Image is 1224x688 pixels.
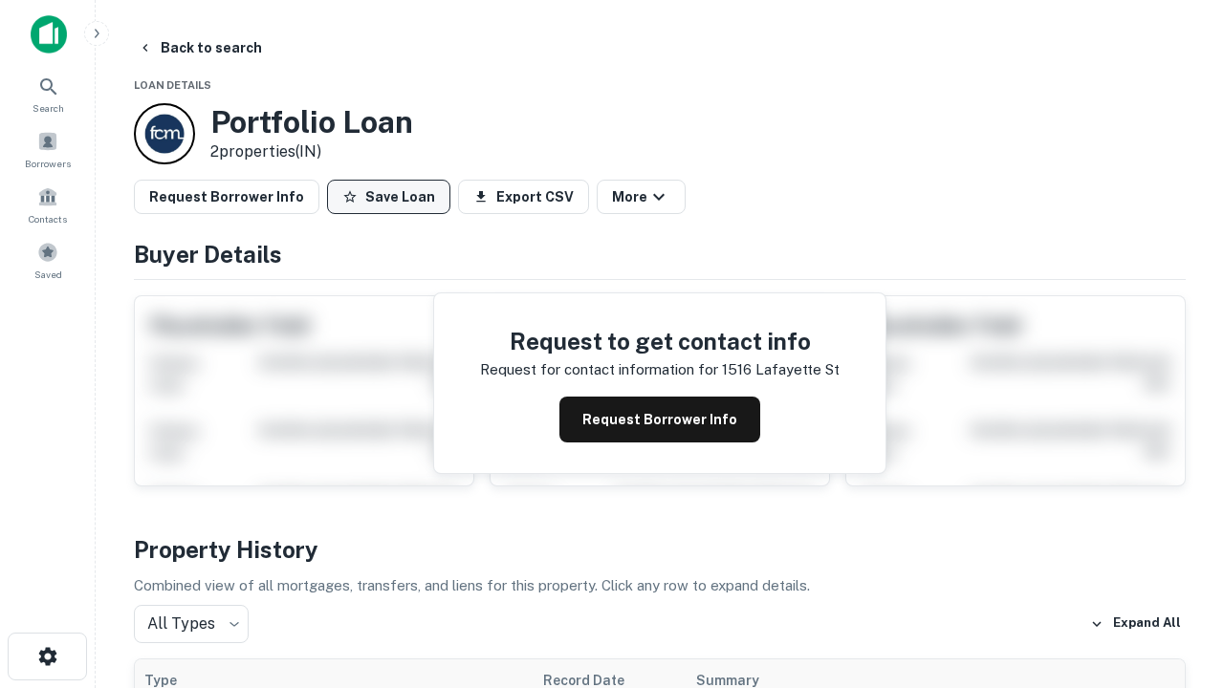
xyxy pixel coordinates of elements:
p: Request for contact information for [480,358,718,381]
button: Request Borrower Info [134,180,319,214]
p: 1516 lafayette st [722,358,840,381]
a: Search [6,68,90,119]
button: Back to search [130,31,270,65]
a: Contacts [6,179,90,230]
button: More [597,180,686,214]
a: Borrowers [6,123,90,175]
h4: Request to get contact info [480,324,840,358]
span: Search [33,100,64,116]
button: Request Borrower Info [559,397,760,442]
span: Borrowers [25,156,71,171]
img: capitalize-icon.png [31,15,67,54]
button: Save Loan [327,180,450,214]
span: Contacts [29,211,67,226]
h4: Buyer Details [134,237,1186,271]
h4: Property History [134,532,1186,567]
h3: Portfolio Loan [210,104,413,140]
div: All Types [134,605,249,643]
span: Saved [34,267,62,282]
iframe: Chat Widget [1128,474,1224,566]
button: Export CSV [458,180,589,214]
button: Expand All [1085,610,1186,638]
span: Loan Details [134,79,211,91]
a: Saved [6,234,90,286]
p: 2 properties (IN) [210,140,413,163]
p: Combined view of all mortgages, transfers, and liens for this property. Click any row to expand d... [134,574,1186,597]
